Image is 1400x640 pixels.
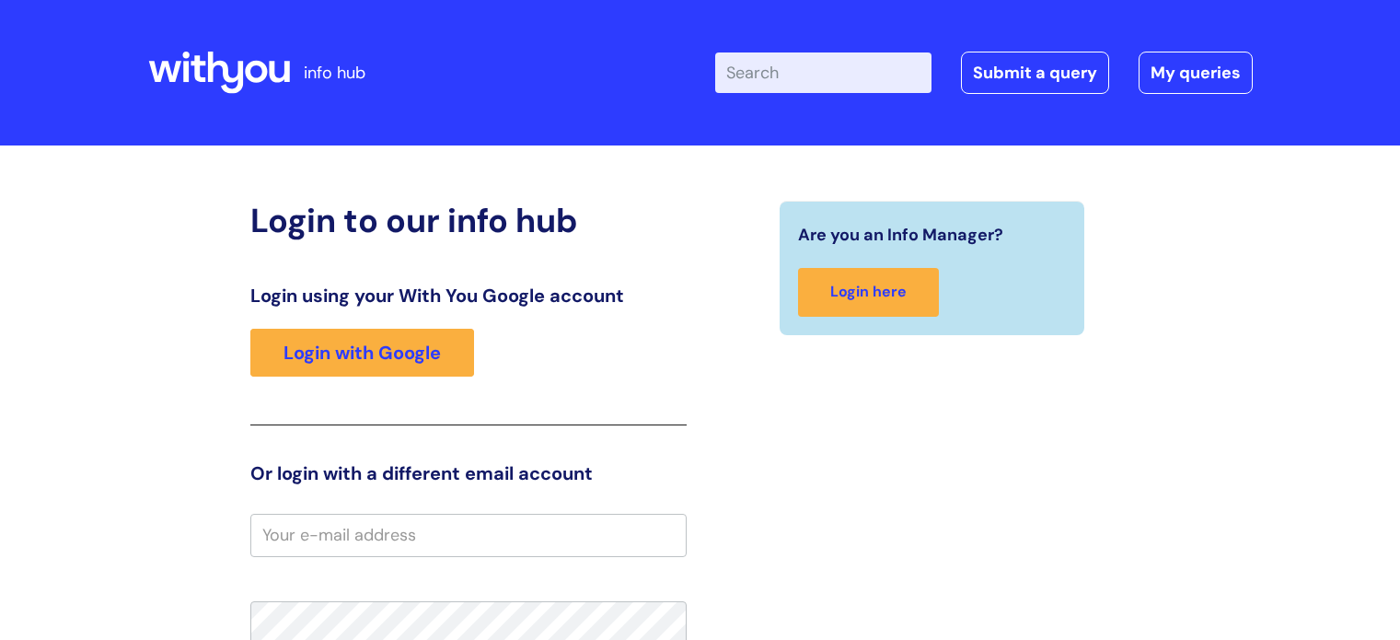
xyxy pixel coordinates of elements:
[250,285,687,307] h3: Login using your With You Google account
[798,268,939,317] a: Login here
[1139,52,1253,94] a: My queries
[961,52,1109,94] a: Submit a query
[304,58,365,87] p: info hub
[250,514,687,556] input: Your e-mail address
[798,220,1003,250] span: Are you an Info Manager?
[250,462,687,484] h3: Or login with a different email account
[250,201,687,240] h2: Login to our info hub
[250,329,474,377] a: Login with Google
[715,52,931,93] input: Search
